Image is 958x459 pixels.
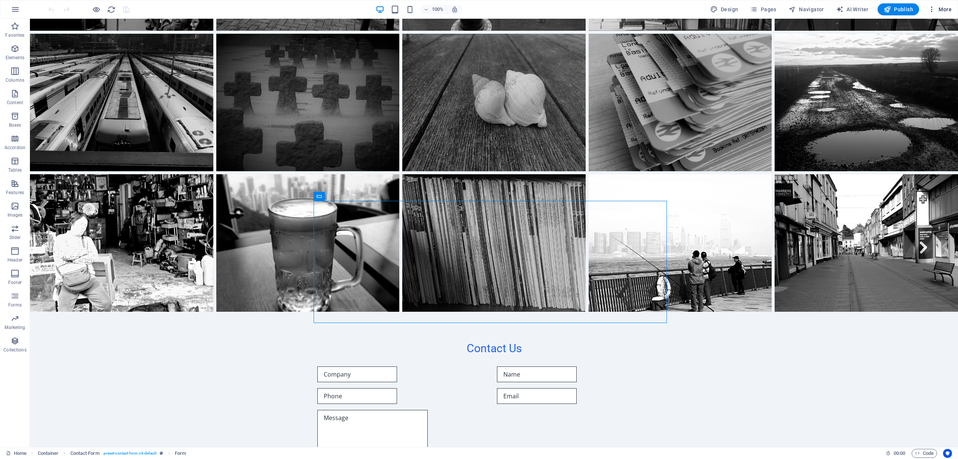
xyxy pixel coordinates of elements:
[710,6,738,13] span: Design
[915,449,934,458] span: Code
[9,122,21,128] p: Boxes
[92,5,101,14] button: Click here to leave preview mode and continue editing
[6,55,25,61] p: Elements
[878,3,919,15] button: Publish
[7,212,23,218] p: Images
[175,449,186,458] span: Click to select. Double-click to edit
[38,449,59,458] span: Click to select. Double-click to edit
[833,3,872,15] button: AI Writer
[421,5,447,14] button: 100%
[884,6,913,13] span: Publish
[6,449,27,458] a: Click to cancel selection. Double-click to open Pages
[886,449,906,458] h6: Session time
[707,3,741,15] div: Design (Ctrl+Alt+Y)
[5,32,24,38] p: Favorites
[7,257,22,263] p: Header
[894,449,905,458] span: 00 00
[8,280,22,286] p: Footer
[38,449,186,458] nav: breadcrumb
[9,235,21,241] p: Slider
[836,6,869,13] span: AI Writer
[707,3,741,15] button: Design
[8,167,22,173] p: Tables
[928,6,952,13] span: More
[7,100,23,106] p: Content
[6,190,24,196] p: Features
[925,3,955,15] button: More
[107,5,116,14] button: reload
[4,324,25,330] p: Marketing
[747,3,779,15] button: Pages
[432,5,444,14] h6: 100%
[8,302,22,308] p: Forms
[160,451,163,455] i: This element is a customizable preset
[899,450,900,456] span: :
[785,3,827,15] button: Navigator
[4,145,25,151] p: Accordion
[912,449,937,458] button: Code
[451,6,458,13] i: On resize automatically adjust zoom level to fit chosen device.
[103,449,157,458] span: . preset-contact-form-v3-default
[788,6,824,13] span: Navigator
[3,347,26,353] p: Collections
[70,449,100,458] span: Click to select. Double-click to edit
[107,5,116,14] i: Reload page
[750,6,776,13] span: Pages
[943,449,952,458] button: Usercentrics
[6,77,24,83] p: Columns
